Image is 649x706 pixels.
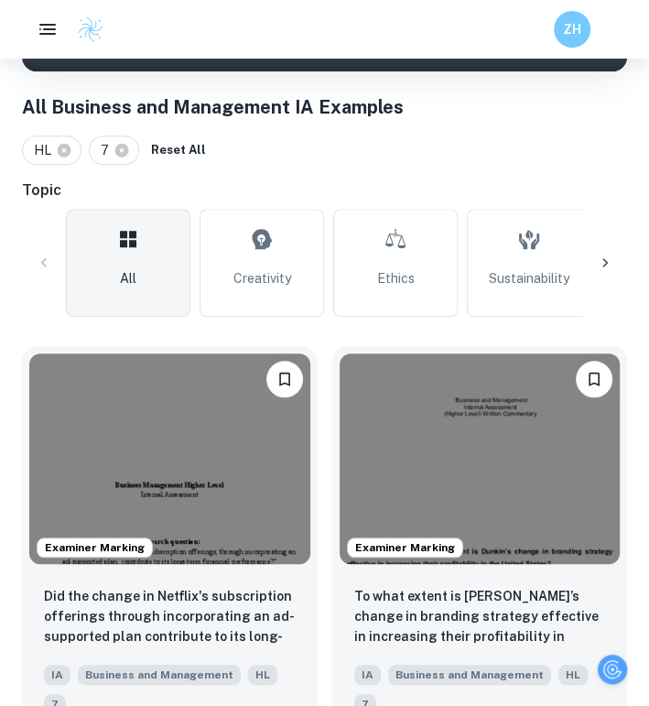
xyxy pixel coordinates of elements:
p: Did the change in Netflix's subscription offerings through incorporating an ad-supported plan con... [44,586,296,648]
span: IA [44,665,70,685]
span: Sustainability [489,268,569,288]
button: Bookmark [576,361,612,397]
span: HL [558,665,588,685]
span: All [120,268,136,288]
div: HL [22,136,81,165]
button: ZH [554,11,590,48]
button: Bookmark [266,361,303,397]
span: Business and Management [388,665,551,685]
span: IA [354,665,381,685]
span: 7 [101,140,117,160]
img: Business and Management IA example thumbnail: Did the change in Netflix's subscription [29,353,310,564]
span: Creativity [233,268,291,288]
h6: Topic [22,179,627,201]
span: HL [34,140,59,160]
span: Examiner Marking [38,539,152,556]
img: Business and Management IA example thumbnail: To what extent is Dunkin’s change in bra [340,353,621,564]
span: Business and Management [78,665,241,685]
h1: All Business and Management IA Examples [22,93,627,121]
div: 7 [89,136,139,165]
a: Clastify logo [66,16,104,43]
span: Examiner Marking [348,539,462,556]
button: Reset All [146,136,211,164]
h6: ZH [562,19,583,39]
span: Ethics [377,268,415,288]
img: Clastify logo [77,16,104,43]
p: To what extent is Dunkin’s change in branding strategy effective in increasing their profitabilit... [354,586,606,648]
span: HL [248,665,277,685]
